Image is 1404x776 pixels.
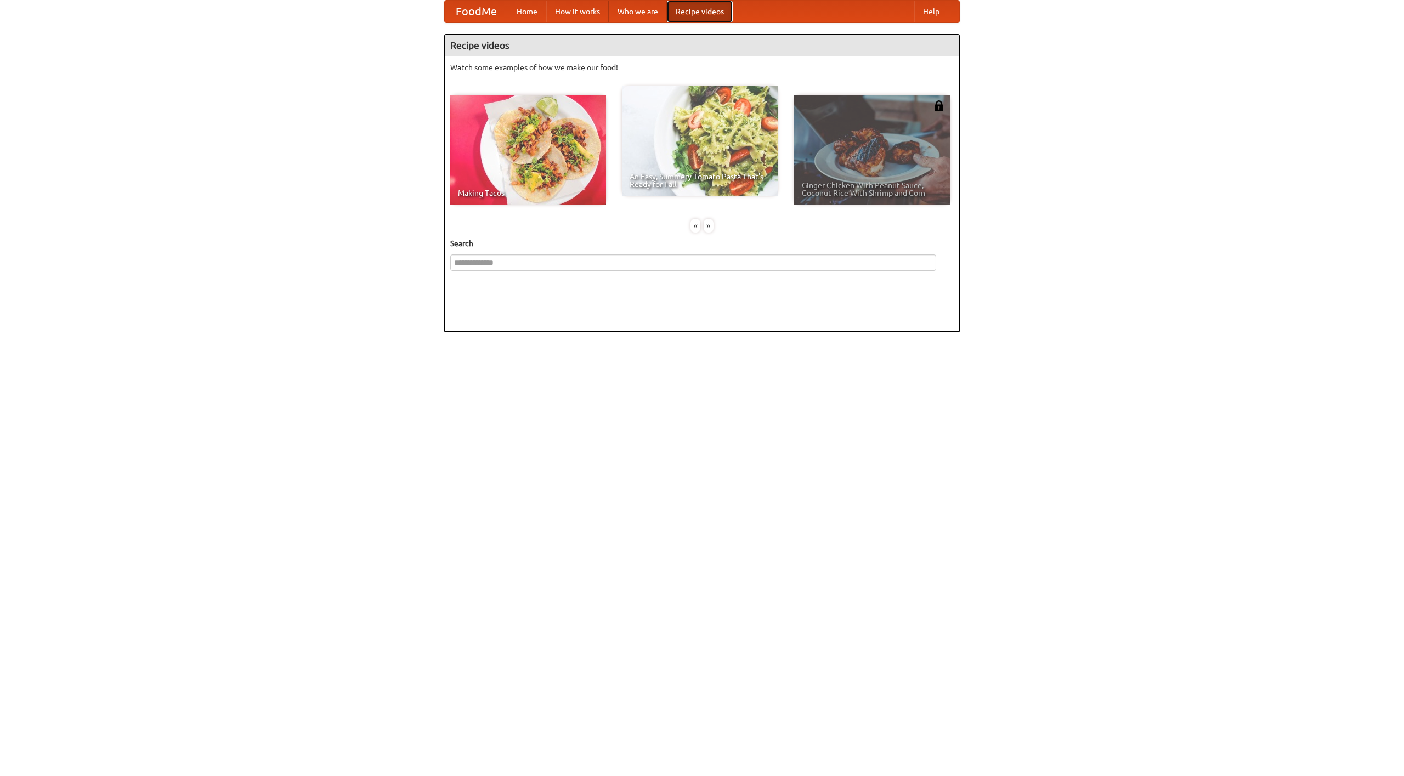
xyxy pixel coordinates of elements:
div: » [704,219,714,233]
span: An Easy, Summery Tomato Pasta That's Ready for Fall [630,173,770,188]
a: FoodMe [445,1,508,22]
h5: Search [450,238,954,249]
a: Home [508,1,546,22]
a: An Easy, Summery Tomato Pasta That's Ready for Fall [622,86,778,196]
a: Help [914,1,948,22]
a: Recipe videos [667,1,733,22]
img: 483408.png [933,100,944,111]
p: Watch some examples of how we make our food! [450,62,954,73]
a: Who we are [609,1,667,22]
a: How it works [546,1,609,22]
h4: Recipe videos [445,35,959,56]
span: Making Tacos [458,189,598,197]
a: Making Tacos [450,95,606,205]
div: « [690,219,700,233]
